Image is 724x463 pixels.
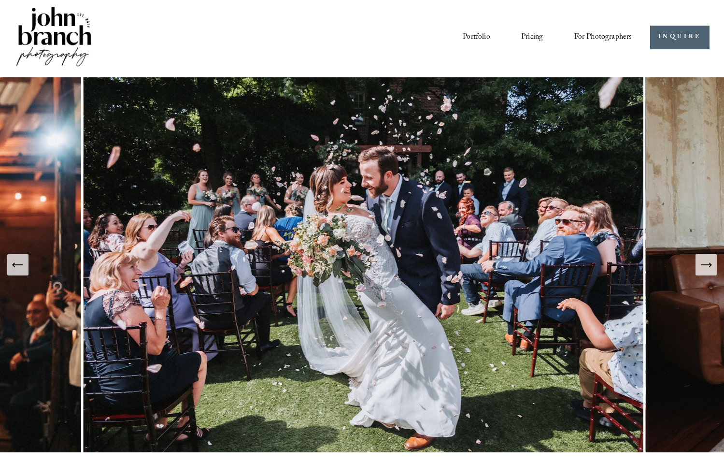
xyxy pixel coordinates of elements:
[14,5,93,70] img: John Branch IV Photography
[463,29,490,45] a: Portfolio
[574,30,632,45] span: For Photographers
[574,29,632,45] a: folder dropdown
[84,77,646,452] img: Raleigh Wedding Photographer
[521,29,543,45] a: Pricing
[7,254,28,275] button: Previous Slide
[696,254,717,275] button: Next Slide
[650,26,710,49] a: INQUIRE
